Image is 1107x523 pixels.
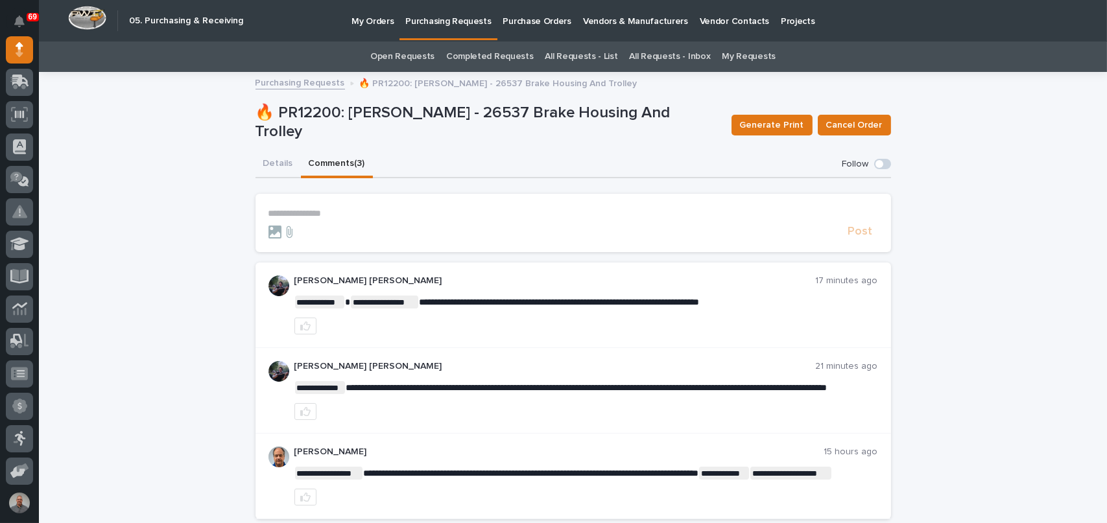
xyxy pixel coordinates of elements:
[129,16,243,27] h2: 05. Purchasing & Receiving
[630,41,711,72] a: All Requests - Inbox
[268,447,289,467] img: AOh14Gjn3BYdNC5pOMCl7OXTW03sj8FStISf1FOxee1lbw=s96-c
[740,117,804,133] span: Generate Print
[294,361,816,372] p: [PERSON_NAME] [PERSON_NAME]
[294,403,316,420] button: like this post
[294,447,824,458] p: [PERSON_NAME]
[294,275,816,286] p: [PERSON_NAME] [PERSON_NAME]
[359,75,637,89] p: 🔥 PR12200: [PERSON_NAME] - 26537 Brake Housing And Trolley
[16,16,33,36] div: Notifications69
[842,159,869,170] p: Follow
[256,75,345,89] a: Purchasing Requests
[29,12,37,21] p: 69
[824,447,878,458] p: 15 hours ago
[6,8,33,35] button: Notifications
[818,115,891,135] button: Cancel Order
[370,41,434,72] a: Open Requests
[294,318,316,334] button: like this post
[301,151,373,178] button: Comments (3)
[816,361,878,372] p: 21 minutes ago
[68,6,106,30] img: Workspace Logo
[294,489,316,506] button: like this post
[545,41,617,72] a: All Requests - List
[446,41,533,72] a: Completed Requests
[722,41,776,72] a: My Requests
[848,224,873,239] span: Post
[268,361,289,382] img: J6irDCNTStG5Atnk4v9O
[256,151,301,178] button: Details
[843,224,878,239] button: Post
[256,104,721,141] p: 🔥 PR12200: [PERSON_NAME] - 26537 Brake Housing And Trolley
[268,275,289,296] img: J6irDCNTStG5Atnk4v9O
[732,115,813,135] button: Generate Print
[816,275,878,286] p: 17 minutes ago
[6,489,33,517] button: users-avatar
[826,117,883,133] span: Cancel Order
